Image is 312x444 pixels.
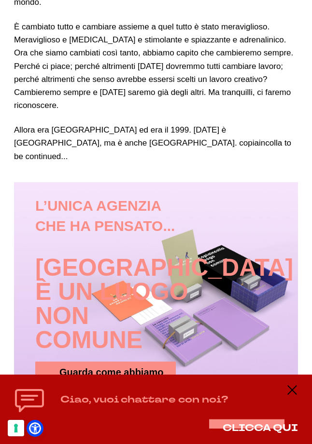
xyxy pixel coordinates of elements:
[14,20,298,112] p: È cambiato tutto e cambiare assieme a quel tutto è stato meraviglioso. Meraviglioso e [MEDICAL_DA...
[14,182,298,414] li: 1 of 16
[29,422,41,434] a: Open Accessibility Menu
[35,196,191,236] h5: L’unica agenzia che ha pensato...
[223,423,298,434] button: CLICCA QUI
[8,420,24,436] button: Le tue preferenze relative al consenso per le tecnologie di tracciamento
[14,123,298,163] p: Allora era [GEOGRAPHIC_DATA] ed era il 1999. [DATE] è [GEOGRAPHIC_DATA], ma è anche [GEOGRAPHIC_D...
[59,367,164,393] span: Guarda come abbiamo fatto!
[223,422,298,434] span: CLICCA QUI
[35,236,191,362] h4: [GEOGRAPHIC_DATA] è un luogo non comune
[60,393,228,406] h4: Ciao, vuoi chattare con noi?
